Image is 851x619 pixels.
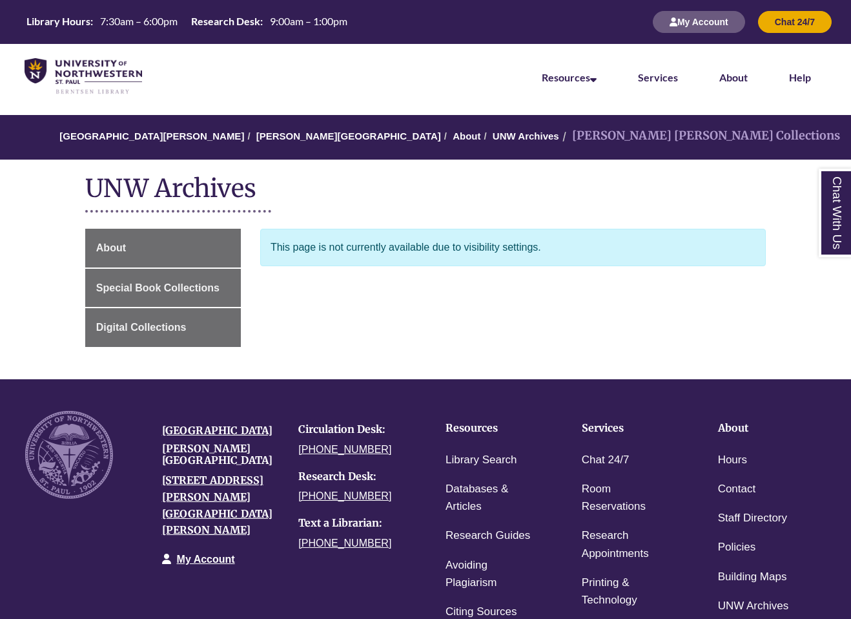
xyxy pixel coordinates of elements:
h4: Research Desk: [298,471,416,483]
a: My Account [653,16,745,27]
a: About [453,131,480,142]
a: Policies [718,538,756,557]
a: [GEOGRAPHIC_DATA] [162,424,272,437]
a: Digital Collections [85,308,241,347]
div: This page is not currently available due to visibility settings. [260,229,766,266]
h4: Circulation Desk: [298,424,416,435]
th: Research Desk: [186,14,265,28]
span: 7:30am – 6:00pm [100,15,178,27]
a: [PERSON_NAME][GEOGRAPHIC_DATA] [256,131,441,142]
h4: About [718,423,814,434]
a: Research Appointments [582,527,678,563]
h4: Services [582,423,678,434]
span: About [96,242,126,253]
th: Library Hours: [21,14,95,28]
a: Help [789,71,811,83]
table: Hours Today [21,14,353,28]
a: Library Search [446,451,517,470]
a: Chat 24/7 [582,451,630,470]
button: Chat 24/7 [758,11,832,33]
a: [PHONE_NUMBER] [298,490,391,501]
a: About [719,71,748,83]
a: Services [638,71,678,83]
a: Special Book Collections [85,269,241,308]
a: Databases & Articles [446,480,542,516]
a: [STREET_ADDRESS][PERSON_NAME][GEOGRAPHIC_DATA][PERSON_NAME] [162,474,272,536]
div: Guide Page Menu [85,229,241,347]
h1: UNW Archives [85,173,766,207]
span: Special Book Collections [96,282,220,293]
img: UNWSP Library Logo [25,58,142,96]
h4: Resources [446,423,542,434]
button: My Account [653,11,745,33]
a: My Account [177,554,235,565]
a: UNW Archives [493,131,559,142]
a: Contact [718,480,756,499]
h4: [PERSON_NAME][GEOGRAPHIC_DATA] [162,443,280,466]
a: Building Maps [718,568,787,587]
a: About [85,229,241,268]
a: [PHONE_NUMBER] [298,538,391,549]
a: Research Guides [446,527,530,545]
a: Hours [718,451,747,470]
span: 9:00am – 1:00pm [270,15,347,27]
a: Chat 24/7 [758,16,832,27]
a: Room Reservations [582,480,678,516]
a: Avoiding Plagiarism [446,556,542,593]
a: Staff Directory [718,509,787,528]
a: UNW Archives [718,597,789,616]
li: [PERSON_NAME] [PERSON_NAME] Collections [559,127,840,145]
a: Printing & Technology [582,574,678,610]
img: UNW seal [25,411,113,499]
a: [PHONE_NUMBER] [298,444,391,455]
a: Hours Today [21,14,353,30]
h4: Text a Librarian: [298,518,416,529]
a: Resources [542,71,597,83]
span: Digital Collections [96,322,187,333]
a: [GEOGRAPHIC_DATA][PERSON_NAME] [59,131,244,142]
